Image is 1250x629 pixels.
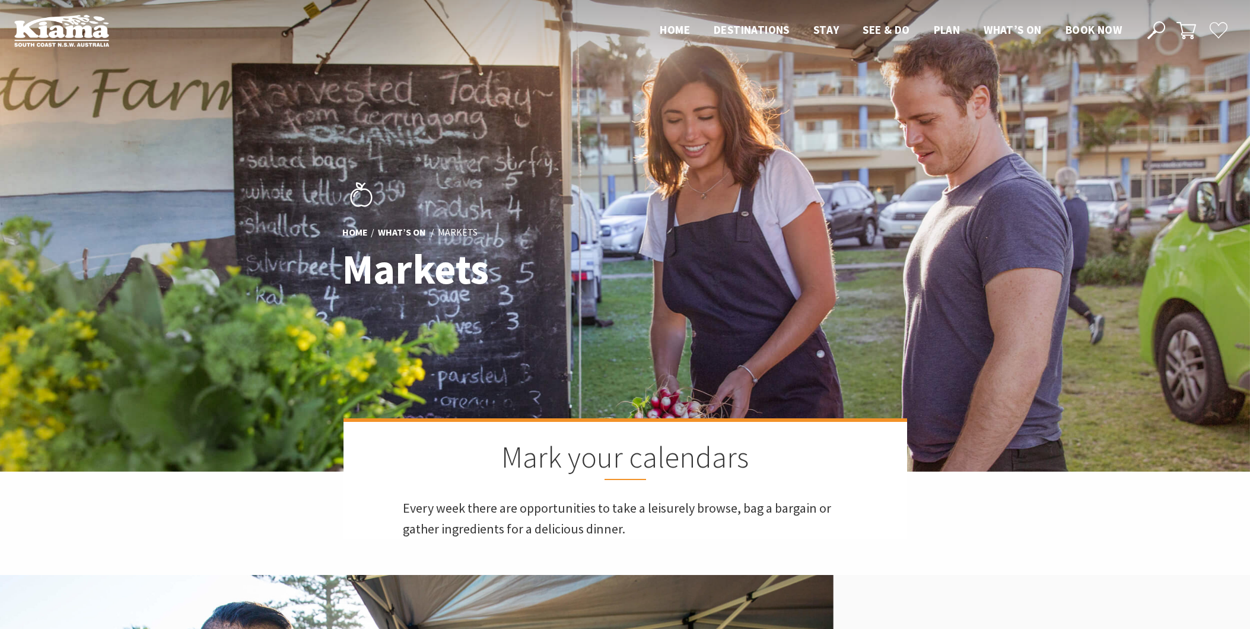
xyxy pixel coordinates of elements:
img: Kiama Logo [14,14,109,47]
span: See & Do [863,23,909,37]
span: What’s On [984,23,1042,37]
span: Plan [934,23,960,37]
span: Destinations [714,23,790,37]
span: Book now [1065,23,1122,37]
p: Every week there are opportunities to take a leisurely browse, bag a bargain or gather ingredient... [403,498,848,539]
nav: Main Menu [648,21,1134,40]
a: What’s On [378,226,426,239]
h2: Mark your calendars [403,440,848,480]
a: Home [342,226,368,239]
li: Markets [438,225,478,240]
span: Home [660,23,690,37]
h1: Markets [342,246,678,292]
span: Stay [813,23,839,37]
